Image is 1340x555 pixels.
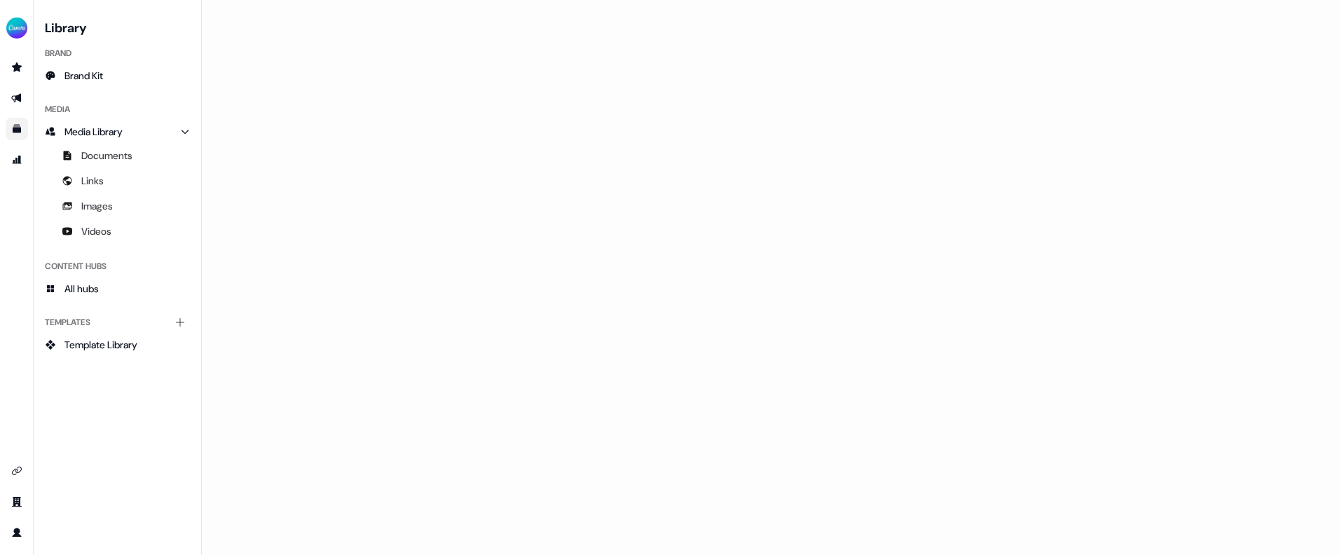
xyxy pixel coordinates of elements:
[81,149,132,163] span: Documents
[39,334,196,356] a: Template Library
[39,98,196,121] div: Media
[39,195,196,217] a: Images
[6,460,28,482] a: Go to integrations
[39,121,196,143] a: Media Library
[39,64,196,87] a: Brand Kit
[39,144,196,167] a: Documents
[64,338,137,352] span: Template Library
[6,87,28,109] a: Go to outbound experience
[39,170,196,192] a: Links
[39,17,196,36] h3: Library
[6,149,28,171] a: Go to attribution
[39,42,196,64] div: Brand
[6,491,28,513] a: Go to team
[39,220,196,242] a: Videos
[39,277,196,300] a: All hubs
[6,56,28,78] a: Go to prospects
[39,311,196,334] div: Templates
[64,69,103,83] span: Brand Kit
[81,174,104,188] span: Links
[64,282,99,296] span: All hubs
[6,118,28,140] a: Go to templates
[39,255,196,277] div: Content Hubs
[81,199,113,213] span: Images
[6,521,28,544] a: Go to profile
[81,224,111,238] span: Videos
[64,125,123,139] span: Media Library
